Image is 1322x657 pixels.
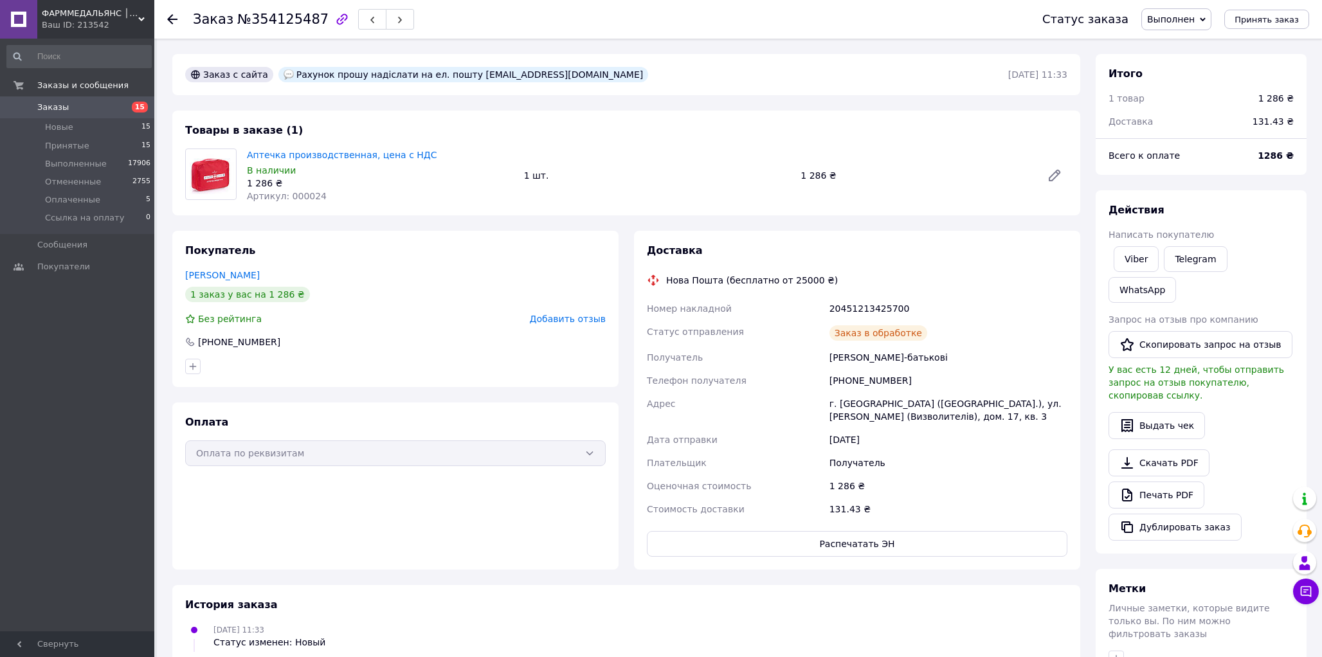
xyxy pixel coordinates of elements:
span: Принятые [45,140,89,152]
a: Печать PDF [1109,482,1204,509]
span: Адрес [647,399,675,409]
span: [DATE] 11:33 [213,625,264,634]
div: 1 заказ у вас на 1 286 ₴ [185,287,310,302]
div: [PHONE_NUMBER] [197,336,282,348]
div: 131.43 ₴ [827,498,1070,521]
div: [DATE] [827,428,1070,451]
span: Заказ [193,12,233,27]
span: Всего к оплате [1109,150,1180,161]
span: Выполнен [1147,14,1195,24]
span: №354125487 [237,12,329,27]
span: Оплата [185,416,228,428]
div: 131.43 ₴ [1245,107,1301,136]
a: WhatsApp [1109,277,1176,303]
span: Покупатели [37,261,90,273]
span: Принять заказ [1235,15,1299,24]
span: Новые [45,122,73,133]
div: 1 286 ₴ [1258,92,1294,105]
span: 2755 [132,176,150,188]
div: 1 шт. [519,166,796,184]
span: Запрос на отзыв про компанию [1109,314,1258,325]
span: Написать покупателю [1109,230,1214,240]
span: 15 [141,140,150,152]
span: 15 [132,102,148,113]
span: Покупатель [185,244,255,256]
span: Телефон получателя [647,375,747,386]
div: Рахунок прошу надіслати на ел. пошту [EMAIL_ADDRESS][DOMAIN_NAME] [278,67,648,82]
button: Распечатать ЭН [647,531,1067,557]
span: Оценочная стоимость [647,481,752,491]
span: ФАРММЕДАЛЬЯНС │ АПТЕЧКИ В УКРАИНЕ [42,8,138,19]
img: :speech_balloon: [284,69,294,80]
button: Скопировать запрос на отзыв [1109,331,1292,358]
span: 1 товар [1109,93,1145,104]
span: Итого [1109,67,1143,80]
div: [PHONE_NUMBER] [827,369,1070,392]
span: Артикул: 000024 [247,191,327,201]
span: Личные заметки, которые видите только вы. По ним можно фильтровать заказы [1109,603,1270,639]
span: 0 [146,212,150,224]
div: Нова Пошта (бесплатно от 25000 ₴) [663,274,841,287]
div: г. [GEOGRAPHIC_DATA] ([GEOGRAPHIC_DATA].), ул. [PERSON_NAME] (Визволителів), дом. 17, кв. 3 [827,392,1070,428]
a: Скачать PDF [1109,449,1209,476]
span: Действия [1109,204,1164,216]
span: Товары в заказе (1) [185,124,303,136]
span: Выполненные [45,158,107,170]
span: Отмененные [45,176,101,188]
a: [PERSON_NAME] [185,270,260,280]
span: Оплаченные [45,194,100,206]
span: Доставка [1109,116,1153,127]
div: Ваш ID: 213542 [42,19,154,31]
div: Получатель [827,451,1070,474]
div: Статус изменен: Новый [213,636,325,649]
span: 17906 [128,158,150,170]
span: У вас есть 12 дней, чтобы отправить запрос на отзыв покупателю, скопировав ссылку. [1109,364,1284,401]
div: 1 286 ₴ [795,166,1037,184]
div: 1 286 ₴ [247,177,514,190]
div: 20451213425700 [827,297,1070,320]
span: Номер накладной [647,303,732,314]
div: [PERSON_NAME]-батькові [827,346,1070,369]
span: Плательщик [647,458,707,468]
span: Заказы [37,102,69,113]
a: Аптечка производственная, цена с НДС [247,150,437,160]
span: Без рейтинга [198,314,262,324]
span: Статус отправления [647,327,744,337]
a: Viber [1114,246,1159,272]
span: Метки [1109,582,1146,595]
span: В наличии [247,165,296,175]
button: Выдать чек [1109,412,1205,439]
span: Добавить отзыв [530,314,606,324]
span: Ссылка на оплату [45,212,124,224]
a: Telegram [1164,246,1227,272]
span: 5 [146,194,150,206]
time: [DATE] 11:33 [1008,69,1067,80]
span: История заказа [185,598,278,611]
span: Доставка [647,244,703,256]
a: Редактировать [1042,163,1067,188]
div: Вернуться назад [167,13,177,26]
span: Стоимость доставки [647,504,745,514]
span: Сообщения [37,239,87,251]
button: Принять заказ [1224,10,1309,29]
button: Дублировать заказ [1109,514,1242,541]
input: Поиск [6,45,152,68]
img: Аптечка производственная, цена с НДС [186,154,236,194]
span: Заказы и сообщения [37,80,129,91]
div: Заказ в обработке [829,325,927,341]
div: Заказ с сайта [185,67,273,82]
span: 15 [141,122,150,133]
span: Получатель [647,352,703,363]
button: Чат с покупателем [1293,579,1319,604]
span: Дата отправки [647,435,718,445]
div: 1 286 ₴ [827,474,1070,498]
div: Статус заказа [1042,13,1128,26]
b: 1286 ₴ [1258,150,1294,161]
